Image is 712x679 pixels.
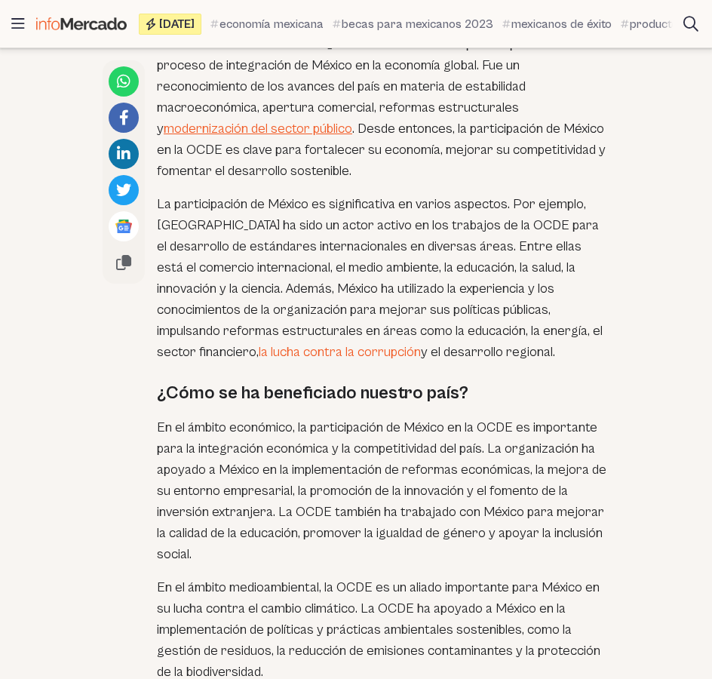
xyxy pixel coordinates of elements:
span: mexicanos de éxito [511,15,612,33]
p: La participación de México es significativa en varios aspectos. Por ejemplo, [GEOGRAPHIC_DATA] ha... [157,194,609,363]
span: [DATE] [159,18,195,30]
img: Infomercado México logo [36,17,127,30]
a: economía mexicana [210,15,324,33]
span: becas para mexicanos 2023 [342,15,493,33]
a: la lucha contra la corrupción [259,344,421,360]
span: economía mexicana [219,15,324,33]
h2: ¿Cómo se ha beneficiado nuestro país? [157,381,609,405]
p: La entrada de [GEOGRAPHIC_DATA] a la OCDE fue un paso importante en el proceso de integración de ... [157,34,609,182]
p: En el ámbito económico, la participación de México en la OCDE es importante para la integración e... [157,417,609,565]
a: becas para mexicanos 2023 [333,15,493,33]
a: modernización del sector público [164,121,352,137]
img: Google News logo [115,217,133,235]
a: mexicanos de éxito [502,15,612,33]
